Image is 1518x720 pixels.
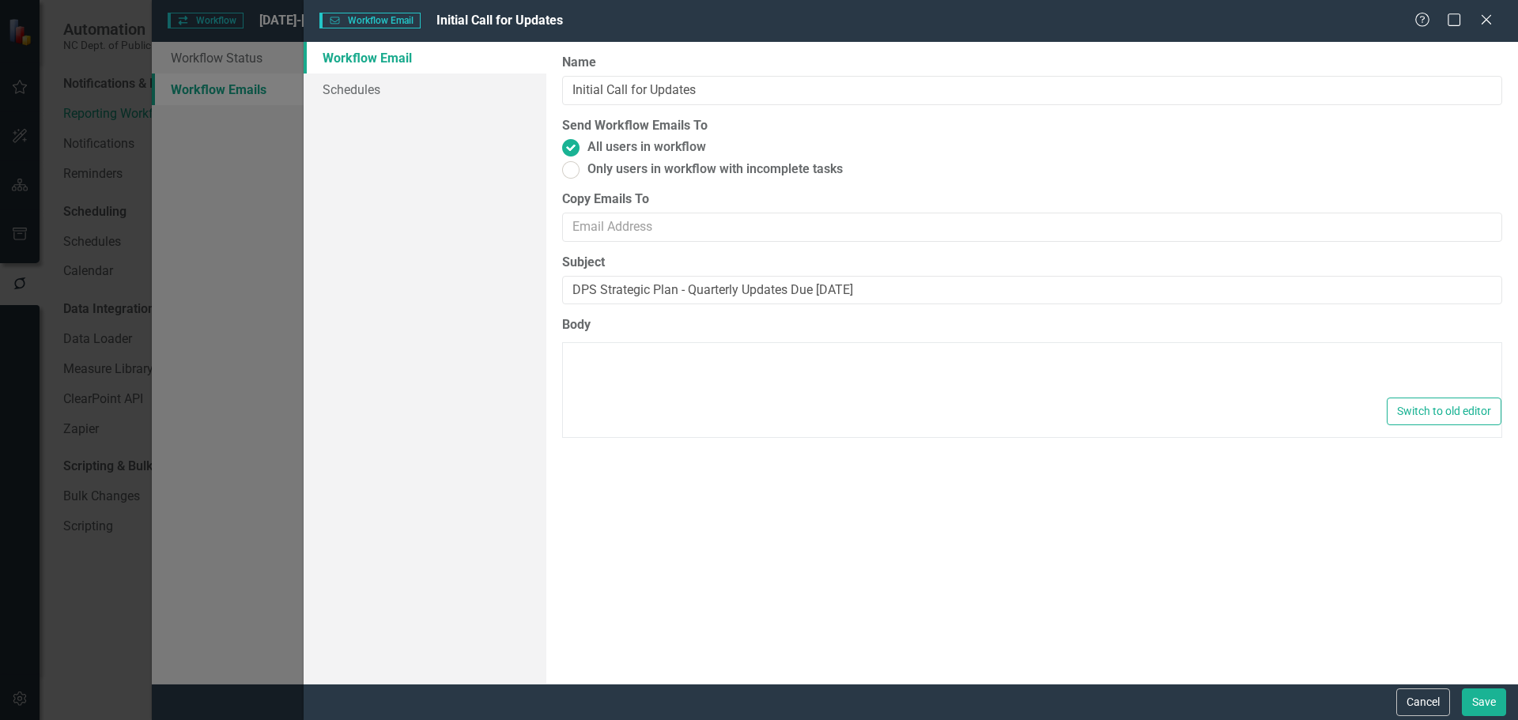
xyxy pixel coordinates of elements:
[304,42,546,74] a: Workflow Email
[562,117,708,135] label: Send Workflow Emails To
[319,13,421,28] span: Workflow Email
[1462,688,1506,716] button: Save
[562,276,1502,305] input: Subject
[587,138,706,156] span: All users in workflow
[562,76,1502,105] input: Workflow Email Name
[304,74,546,105] a: Schedules
[562,254,1502,272] label: Subject
[1396,688,1450,716] button: Cancel
[562,54,1502,72] label: Name
[436,13,563,28] span: Initial Call for Updates
[1387,398,1501,425] button: Switch to old editor
[562,190,1502,209] label: Copy Emails To
[562,316,1502,334] label: Body
[587,160,843,179] span: Only users in workflow with incomplete tasks
[562,213,1502,242] input: Email Address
